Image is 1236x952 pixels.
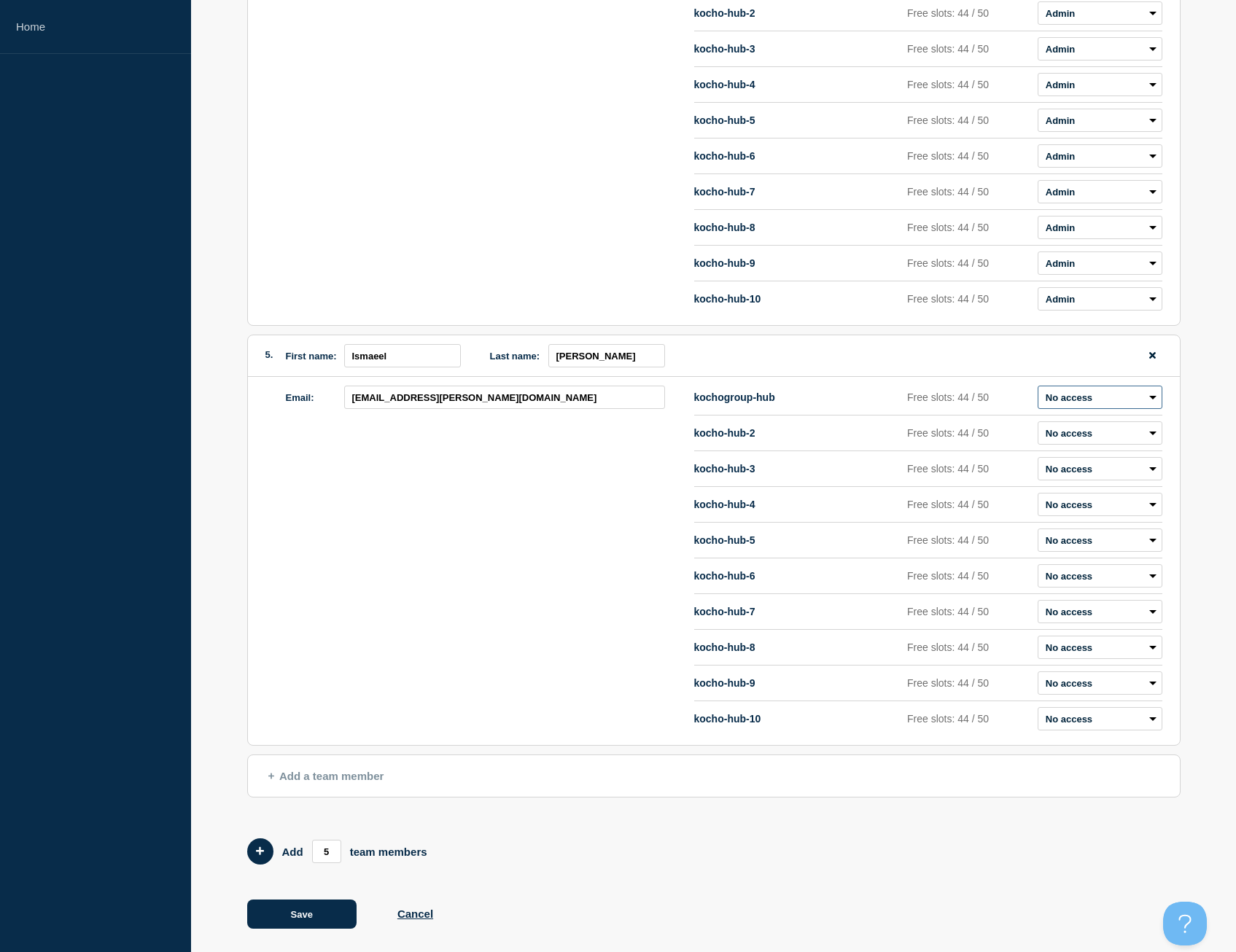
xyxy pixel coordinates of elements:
[907,713,1032,725] p: Free slots: 44 / 50
[1038,37,1162,61] select: role select for kocho-hub-3
[1038,144,1162,168] select: role select for kocho-hub-6
[907,463,1032,475] p: Free slots: 44 / 50
[907,570,1032,582] p: Free slots: 44 / 50
[907,293,1032,305] p: Free slots: 44 / 50
[312,840,341,863] input: Add members count
[907,222,1032,233] p: Free slots: 44 / 50
[694,677,902,689] p: kocho-hub-9
[694,293,902,305] p: kocho-hub-10
[397,908,433,920] button: Cancel
[247,900,357,929] button: Save
[1143,344,1162,367] button: remove team member button
[907,150,1032,162] p: Free slots: 44 / 50
[907,534,1032,546] p: Free slots: 44 / 50
[907,391,1032,403] p: Free slots: 44 / 50
[694,222,902,233] p: kocho-hub-8
[1038,421,1162,445] select: role select for kocho-hub-2
[694,641,902,653] p: kocho-hub-8
[907,641,1032,653] p: Free slots: 44 / 50
[1038,251,1162,275] select: role select for kocho-hub-9
[1038,109,1162,132] select: role select for kocho-hub-5
[1038,73,1162,96] select: role select for kocho-hub-4
[694,391,902,403] p: kochogroup-hub
[907,606,1032,617] p: Free slots: 44 / 50
[907,257,1032,269] p: Free slots: 44 / 50
[907,43,1032,55] p: Free slots: 44 / 50
[268,770,384,782] span: Add a team member
[247,838,273,865] button: Add 5 team members
[1038,180,1162,203] select: role select for kocho-hub-7
[265,349,273,360] span: 5.
[1038,564,1162,588] select: role select for kocho-hub-6
[247,754,1181,797] button: Add a team member
[344,344,461,367] input: first name
[1038,671,1162,695] select: role select for kocho-hub-9
[694,150,902,162] p: kocho-hub-6
[1038,707,1162,730] select: role select for kocho-hub-10
[694,186,902,198] p: kocho-hub-7
[694,7,902,19] p: kocho-hub-2
[694,570,902,582] p: kocho-hub-6
[1038,600,1162,623] select: role select for kocho-hub-7
[694,114,902,126] p: kocho-hub-5
[694,427,902,439] p: kocho-hub-2
[548,344,665,367] input: last name
[1038,493,1162,516] select: role select for kocho-hub-4
[286,351,337,362] label: First name:
[907,499,1032,510] p: Free slots: 44 / 50
[1038,386,1162,409] select: role select for kochogroup-hub
[1038,216,1162,239] select: role select for kocho-hub-8
[490,351,540,362] label: Last name:
[1038,287,1162,311] select: role select for kocho-hub-10
[1038,528,1162,552] select: role select for kocho-hub-5
[344,386,665,409] input: email
[907,114,1032,126] p: Free slots: 44 / 50
[1038,457,1162,480] select: role select for kocho-hub-3
[907,677,1032,689] p: Free slots: 44 / 50
[907,186,1032,198] p: Free slots: 44 / 50
[694,534,902,546] p: kocho-hub-5
[907,427,1032,439] p: Free slots: 44 / 50
[907,7,1032,19] p: Free slots: 44 / 50
[282,846,303,858] p: Add
[694,257,902,269] p: kocho-hub-9
[694,463,902,475] p: kocho-hub-3
[350,846,427,858] p: team members
[694,713,902,725] p: kocho-hub-10
[694,79,902,90] p: kocho-hub-4
[907,79,1032,90] p: Free slots: 44 / 50
[1163,902,1207,945] iframe: Help Scout Beacon - Open
[1038,636,1162,659] select: role select for kocho-hub-8
[694,606,902,617] p: kocho-hub-7
[694,499,902,510] p: kocho-hub-4
[286,392,314,403] label: Email:
[694,43,902,55] p: kocho-hub-3
[1038,1,1162,25] select: role select for kocho-hub-2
